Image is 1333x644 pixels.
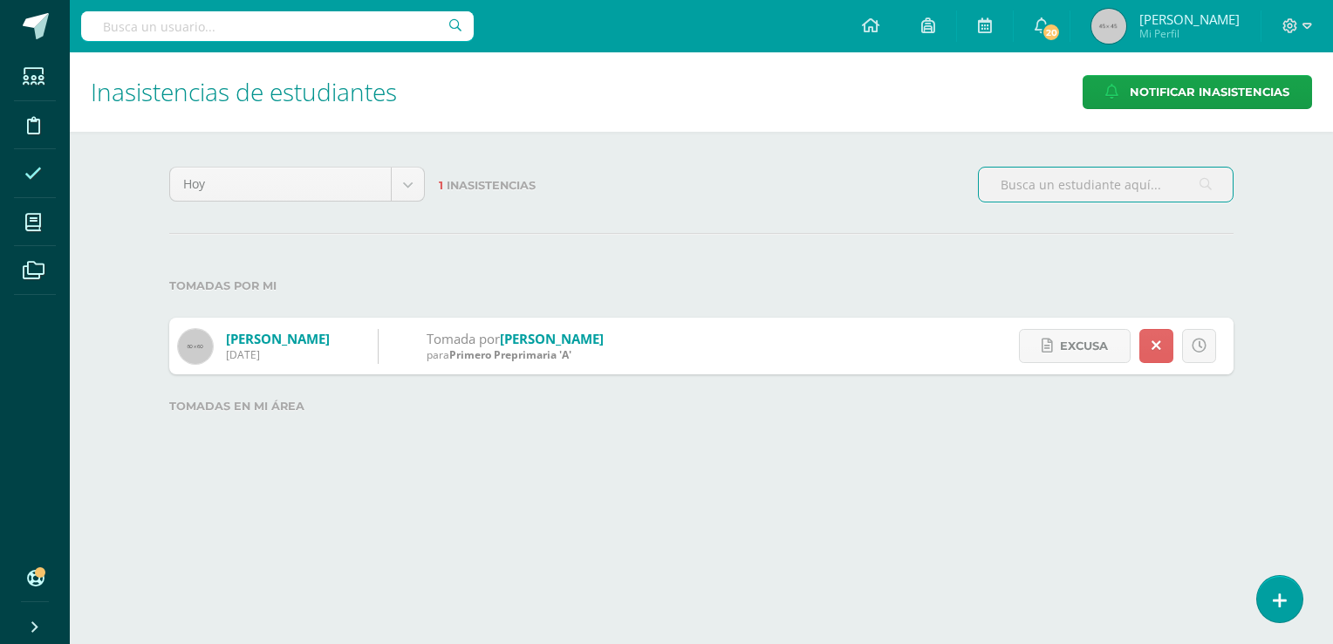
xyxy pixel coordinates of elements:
[91,75,397,108] span: Inasistencias de estudiantes
[1060,330,1108,362] span: Excusa
[439,179,443,192] span: 1
[178,329,213,364] img: 60x60
[169,388,1234,424] label: Tomadas en mi área
[1083,75,1312,109] a: Notificar Inasistencias
[1130,76,1289,108] span: Notificar Inasistencias
[183,168,378,201] span: Hoy
[449,347,571,362] span: Primero Preprimaria 'A'
[1139,10,1240,28] span: [PERSON_NAME]
[1042,23,1061,42] span: 20
[427,347,604,362] div: para
[1139,26,1240,41] span: Mi Perfil
[500,330,604,347] a: [PERSON_NAME]
[1019,329,1131,363] a: Excusa
[1091,9,1126,44] img: 45x45
[427,330,500,347] span: Tomada por
[169,268,1234,304] label: Tomadas por mi
[979,168,1233,202] input: Busca un estudiante aquí...
[226,330,330,347] a: [PERSON_NAME]
[226,347,330,362] div: [DATE]
[81,11,474,41] input: Busca un usuario...
[170,168,424,201] a: Hoy
[447,179,536,192] span: Inasistencias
